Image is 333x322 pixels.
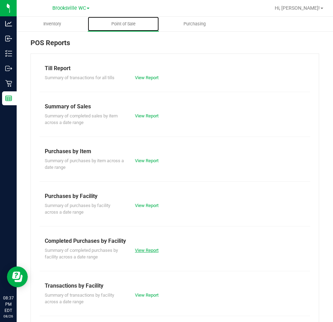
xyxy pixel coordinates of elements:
[45,203,110,215] span: Summary of purchases by facility across a date range
[3,314,14,319] p: 08/26
[17,17,88,31] a: Inventory
[5,65,12,72] inline-svg: Outbound
[5,80,12,87] inline-svg: Retail
[34,21,70,27] span: Inventory
[5,50,12,57] inline-svg: Inventory
[7,266,28,287] iframe: Resource center
[45,75,114,80] span: Summary of transactions for all tills
[135,113,159,118] a: View Report
[135,75,159,80] a: View Report
[5,35,12,42] inline-svg: Inbound
[102,21,145,27] span: Point of Sale
[135,292,159,298] a: View Report
[159,17,230,31] a: Purchasing
[174,21,215,27] span: Purchasing
[31,38,319,53] div: POS Reports
[45,192,305,200] div: Purchases by Facility
[45,147,305,156] div: Purchases by Item
[45,113,118,125] span: Summary of completed sales by item across a date range
[45,64,305,73] div: Till Report
[135,248,159,253] a: View Report
[45,158,124,170] span: Summary of purchases by item across a date range
[45,102,305,111] div: Summary of Sales
[275,5,320,11] span: Hi, [PERSON_NAME]!
[45,237,305,245] div: Completed Purchases by Facility
[52,5,86,11] span: Brooksville WC
[5,20,12,27] inline-svg: Analytics
[45,282,305,290] div: Transactions by Facility
[135,203,159,208] a: View Report
[88,17,159,31] a: Point of Sale
[45,292,114,305] span: Summary of transactions by facility across a date range
[45,248,118,260] span: Summary of completed purchases by facility across a date range
[5,95,12,102] inline-svg: Reports
[135,158,159,163] a: View Report
[3,295,14,314] p: 08:37 PM EDT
